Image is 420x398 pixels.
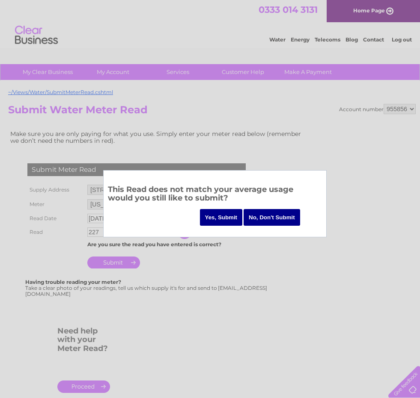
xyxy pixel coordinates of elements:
[315,36,340,43] a: Telecoms
[108,183,322,207] h3: This Read does not match your average usage would you still like to submit?
[259,4,318,15] a: 0333 014 3131
[291,36,310,43] a: Energy
[363,36,384,43] a: Contact
[346,36,358,43] a: Blog
[392,36,412,43] a: Log out
[15,22,58,48] img: logo.png
[200,209,243,226] input: Yes, Submit
[244,209,300,226] input: No, Don't Submit
[8,5,413,41] div: Clear Business is a trading name of Verastar Limited (registered in [GEOGRAPHIC_DATA] No. 3667643...
[269,36,286,43] a: Water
